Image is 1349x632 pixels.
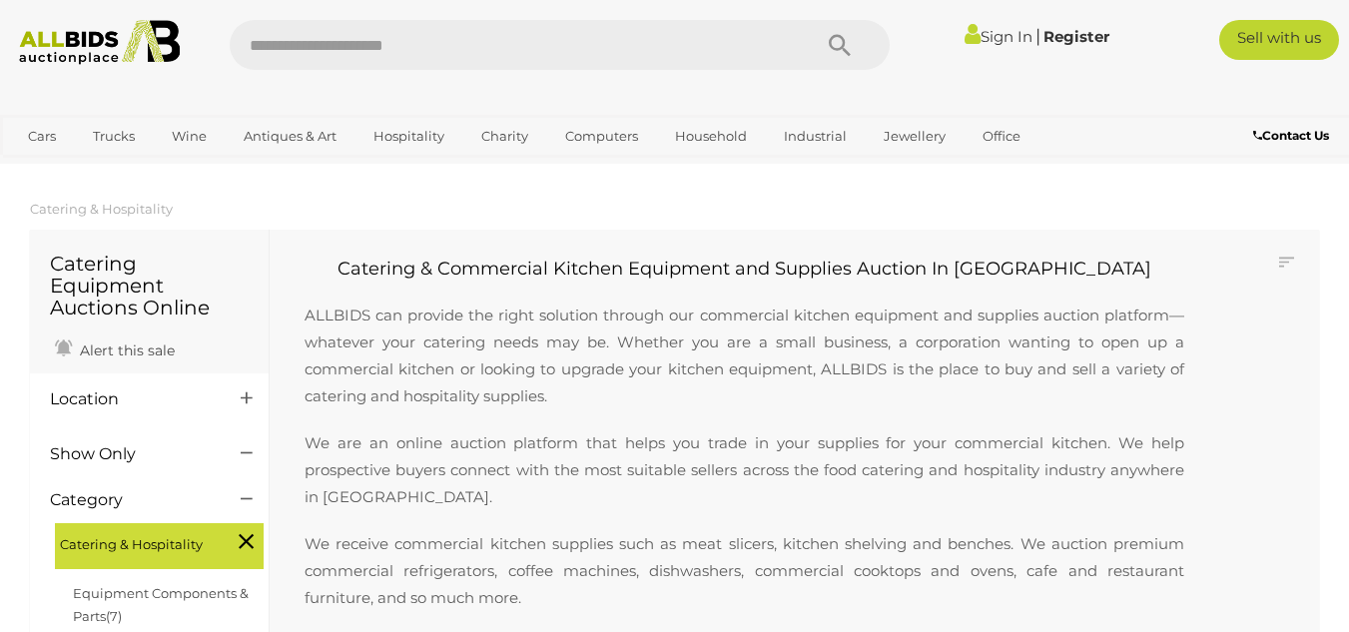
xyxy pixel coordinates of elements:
span: Alert this sale [75,341,175,359]
a: Equipment Components & Parts(7) [73,585,249,624]
a: Charity [468,120,541,153]
span: Catering & Hospitality [60,528,210,556]
a: Industrial [771,120,860,153]
h2: Catering & Commercial Kitchen Equipment and Supplies Auction In [GEOGRAPHIC_DATA] [285,260,1204,280]
a: Antiques & Art [231,120,349,153]
a: Sports [15,153,82,186]
p: ALLBIDS can provide the right solution through our commercial kitchen equipment and supplies auct... [285,282,1204,409]
a: Cars [15,120,69,153]
span: (7) [106,608,122,624]
span: | [1035,25,1040,47]
h4: Show Only [50,445,211,463]
a: Household [662,120,760,153]
a: Office [970,120,1033,153]
h1: Catering Equipment Auctions Online [50,253,249,318]
p: We receive commercial kitchen supplies such as meat slicers, kitchen shelving and benches. We auc... [285,530,1204,611]
a: Jewellery [871,120,959,153]
a: Register [1043,27,1109,46]
a: Contact Us [1253,125,1334,147]
h4: Location [50,390,211,408]
p: We are an online auction platform that helps you trade in your supplies for your commercial kitch... [285,429,1204,510]
button: Search [790,20,890,70]
img: Allbids.com.au [10,20,190,65]
a: Computers [552,120,651,153]
a: Catering & Hospitality [30,201,173,217]
a: Trucks [80,120,148,153]
a: Sign In [965,27,1032,46]
a: Sell with us [1219,20,1339,60]
a: [GEOGRAPHIC_DATA] [93,153,261,186]
a: Wine [159,120,220,153]
b: Contact Us [1253,128,1329,143]
a: Hospitality [360,120,457,153]
a: Alert this sale [50,333,180,363]
h4: Category [50,491,211,509]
